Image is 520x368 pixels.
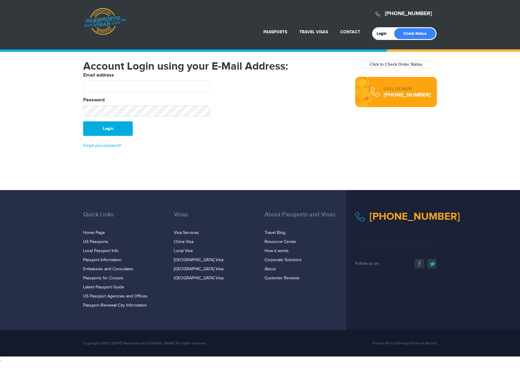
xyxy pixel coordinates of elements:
a: Latest Passport Guide [83,285,124,290]
h3: Quick Links [83,211,165,227]
label: Password [83,97,105,104]
a: Passports for Cruises [83,276,123,281]
a: Passports & [DOMAIN_NAME] [83,8,126,35]
a: [GEOGRAPHIC_DATA] Visa [174,276,223,281]
a: Passport Information [83,258,122,262]
button: Login [83,121,133,136]
h1: Account Login using your E-Mail Address: [83,61,346,72]
a: twitter [427,259,437,268]
a: Sitemap [396,341,409,345]
div: | | [320,340,441,346]
a: Home Page [83,230,105,235]
a: Passport Renewal City Information [83,303,147,308]
a: About [265,267,276,271]
a: Privacy Policy [373,341,395,345]
a: Passports [263,29,287,34]
a: [PHONE_NUMBER] [369,210,460,223]
a: US Passports [83,239,108,244]
a: China Visa [174,239,193,244]
a: facebook [414,259,424,268]
span: Follow us on [355,261,379,266]
a: [GEOGRAPHIC_DATA] Visa [174,267,223,271]
a: Travel Blog [265,230,285,235]
a: [PHONE_NUMBER] [385,10,432,17]
a: Embassies and Consulates [83,267,133,271]
a: US Passport Agencies and Offices [83,294,148,299]
div: [PHONE_NUMBER] [384,92,431,98]
a: [GEOGRAPHIC_DATA] Visa [174,258,223,262]
label: Email address [83,72,114,79]
a: Login [377,31,391,36]
h3: Visas [174,211,255,227]
div: CALL US NOW [384,86,431,92]
a: Visa Services [174,230,199,235]
a: Local Passport Info [83,248,119,253]
a: Terms of Service [410,341,437,345]
a: Click to Check Order Status [370,62,422,67]
a: Travel Visas [299,29,328,34]
a: Check Status [394,28,436,39]
h3: About Passports and Visas [265,211,346,227]
a: Resource Center [265,239,297,244]
a: Local Visa [174,248,193,253]
a: Corporate Solutions [265,258,302,262]
a: Customer Reviews [265,276,300,281]
a: Forgot your password? [83,143,121,148]
a: Contact [340,29,360,34]
div: Copyright [DATE]-[DATE] Passports and [DOMAIN_NAME] All rights reserved. [79,340,320,346]
a: How it works [265,248,289,253]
